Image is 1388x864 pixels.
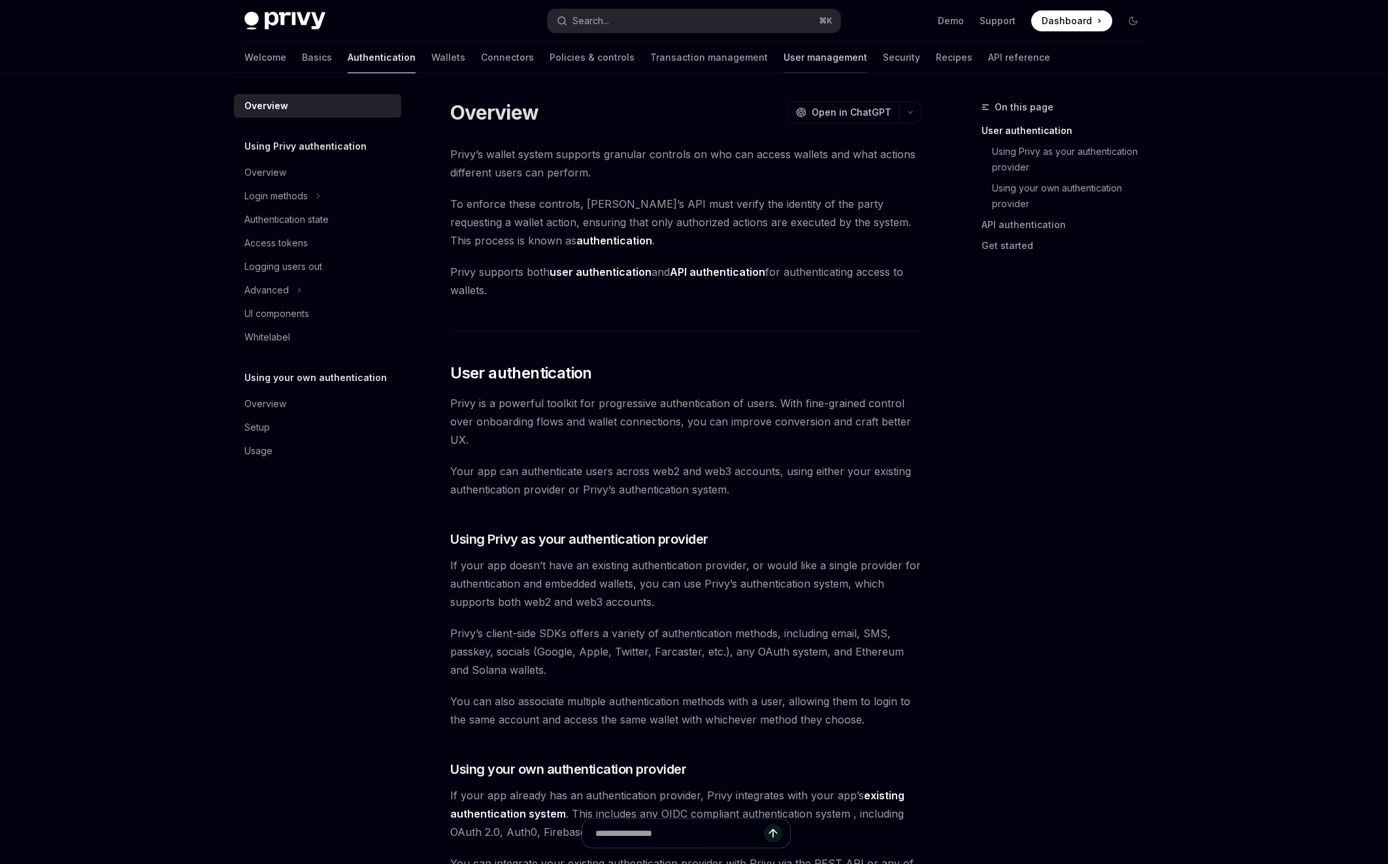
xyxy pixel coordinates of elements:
span: Dashboard [1042,14,1092,27]
span: You can also associate multiple authentication methods with a user, allowing them to login to the... [450,692,921,729]
a: Usage [234,439,401,463]
a: Recipes [936,42,972,73]
a: API reference [988,42,1050,73]
span: Privy is a powerful toolkit for progressive authentication of users. With fine-grained control ov... [450,394,921,449]
span: To enforce these controls, [PERSON_NAME]’s API must verify the identity of the party requesting a... [450,195,921,250]
a: Setup [234,416,401,439]
span: Your app can authenticate users across web2 and web3 accounts, using either your existing authent... [450,462,921,499]
div: Usage [244,443,273,459]
h1: Overview [450,101,538,124]
a: Demo [938,14,964,27]
span: Using your own authentication provider [450,760,686,778]
a: Security [883,42,920,73]
div: Overview [244,396,286,412]
button: Open search [548,9,840,33]
input: Ask a question... [595,819,764,848]
span: User authentication [450,363,592,384]
span: If your app doesn’t have an existing authentication provider, or would like a single provider for... [450,556,921,611]
div: Overview [244,165,286,180]
img: dark logo [244,12,325,30]
span: ⌘ K [819,16,833,26]
a: Connectors [481,42,534,73]
a: Wallets [431,42,465,73]
span: On this page [995,99,1053,115]
a: Access tokens [234,231,401,255]
a: User authentication [982,120,1154,141]
span: Using Privy as your authentication provider [450,530,708,548]
a: Using Privy as your authentication provider [982,141,1154,178]
span: Privy’s wallet system supports granular controls on who can access wallets and what actions diffe... [450,145,921,182]
a: Dashboard [1031,10,1112,31]
a: Overview [234,94,401,118]
strong: user authentication [550,265,652,278]
a: Logging users out [234,255,401,278]
a: Welcome [244,42,286,73]
a: UI components [234,302,401,325]
button: Open in ChatGPT [787,101,899,124]
a: User management [784,42,867,73]
a: Support [980,14,1016,27]
div: Whitelabel [244,329,290,345]
div: Login methods [244,188,308,204]
div: Advanced [244,282,289,298]
strong: authentication [576,234,652,247]
h5: Using Privy authentication [244,139,367,154]
a: Transaction management [650,42,768,73]
span: Open in ChatGPT [812,106,891,119]
a: API authentication [982,214,1154,235]
div: Setup [244,420,270,435]
span: Privy supports both and for authenticating access to wallets. [450,263,921,299]
a: Policies & controls [550,42,635,73]
div: Access tokens [244,235,308,251]
a: Authentication state [234,208,401,231]
div: Search... [572,13,609,29]
a: Using your own authentication provider [982,178,1154,214]
a: Basics [302,42,332,73]
strong: API authentication [670,265,765,278]
a: Get started [982,235,1154,256]
button: Toggle Login methods section [234,184,401,208]
span: If your app already has an authentication provider, Privy integrates with your app’s . This inclu... [450,786,921,841]
div: Overview [244,98,288,114]
div: Logging users out [244,259,322,274]
a: Overview [234,392,401,416]
span: Privy’s client-side SDKs offers a variety of authentication methods, including email, SMS, passke... [450,624,921,679]
button: Toggle Advanced section [234,278,401,302]
a: Whitelabel [234,325,401,349]
div: Authentication state [244,212,329,227]
h5: Using your own authentication [244,370,387,386]
a: Overview [234,161,401,184]
button: Send message [764,824,782,842]
a: Authentication [348,42,416,73]
button: Toggle dark mode [1123,10,1144,31]
div: UI components [244,306,309,322]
